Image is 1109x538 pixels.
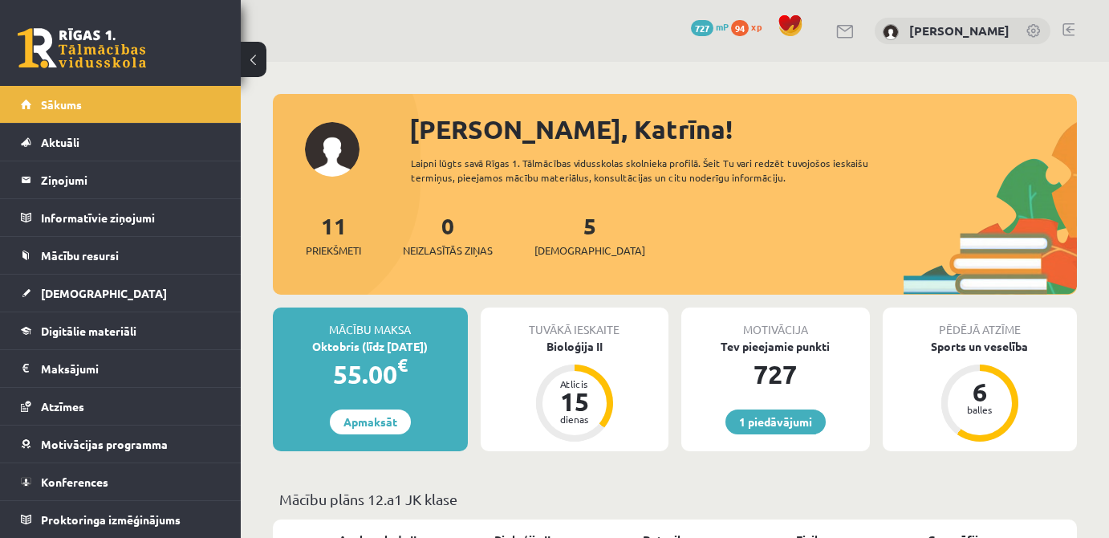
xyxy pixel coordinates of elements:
div: Sports un veselība [883,338,1078,355]
div: 6 [956,379,1004,405]
a: Proktoringa izmēģinājums [21,501,221,538]
span: Sākums [41,97,82,112]
span: mP [716,20,729,33]
span: xp [751,20,762,33]
div: 727 [681,355,870,393]
div: [PERSON_NAME], Katrīna! [409,110,1077,149]
a: Apmaksāt [330,410,411,434]
legend: Maksājumi [41,350,221,387]
div: 15 [550,389,599,414]
p: Mācību plāns 12.a1 JK klase [279,488,1070,510]
legend: Ziņojumi [41,161,221,198]
a: Atzīmes [21,388,221,425]
div: Oktobris (līdz [DATE]) [273,338,468,355]
div: Laipni lūgts savā Rīgas 1. Tālmācības vidusskolas skolnieka profilā. Šeit Tu vari redzēt tuvojošo... [411,156,893,185]
a: Motivācijas programma [21,426,221,463]
a: 11Priekšmeti [306,211,361,259]
span: [DEMOGRAPHIC_DATA] [534,243,645,259]
a: 1 piedāvājumi [725,410,826,434]
a: Konferences [21,463,221,500]
span: Motivācijas programma [41,437,168,451]
div: balles [956,405,1004,414]
span: Digitālie materiāli [41,324,136,338]
a: [PERSON_NAME] [909,22,1009,39]
a: 727 mP [691,20,729,33]
a: Aktuāli [21,124,221,161]
div: Pēdējā atzīme [883,308,1078,338]
a: Informatīvie ziņojumi [21,199,221,236]
span: € [397,353,408,377]
div: Tuvākā ieskaite [481,308,669,338]
span: Mācību resursi [41,248,119,263]
div: Bioloģija II [481,338,669,355]
a: 0Neizlasītās ziņas [403,211,493,259]
span: 94 [731,20,749,36]
span: Proktoringa izmēģinājums [41,512,181,527]
a: Ziņojumi [21,161,221,198]
a: 94 xp [731,20,770,33]
div: Atlicis [550,379,599,389]
a: Rīgas 1. Tālmācības vidusskola [18,28,146,68]
span: Konferences [41,475,108,489]
span: 727 [691,20,713,36]
a: 5[DEMOGRAPHIC_DATA] [534,211,645,259]
div: Tev pieejamie punkti [681,338,870,355]
span: Neizlasītās ziņas [403,243,493,259]
a: [DEMOGRAPHIC_DATA] [21,275,221,312]
span: Priekšmeti [306,243,361,259]
div: Mācību maksa [273,308,468,338]
a: Digitālie materiāli [21,312,221,349]
legend: Informatīvie ziņojumi [41,199,221,236]
img: Katrīna Krutikova [883,24,899,40]
span: [DEMOGRAPHIC_DATA] [41,286,167,300]
div: 55.00 [273,355,468,393]
a: Mācību resursi [21,237,221,274]
span: Atzīmes [41,399,84,414]
a: Sākums [21,86,221,123]
a: Maksājumi [21,350,221,387]
a: Bioloģija II Atlicis 15 dienas [481,338,669,444]
div: dienas [550,414,599,424]
div: Motivācija [681,308,870,338]
a: Sports un veselība 6 balles [883,338,1078,444]
span: Aktuāli [41,135,79,149]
